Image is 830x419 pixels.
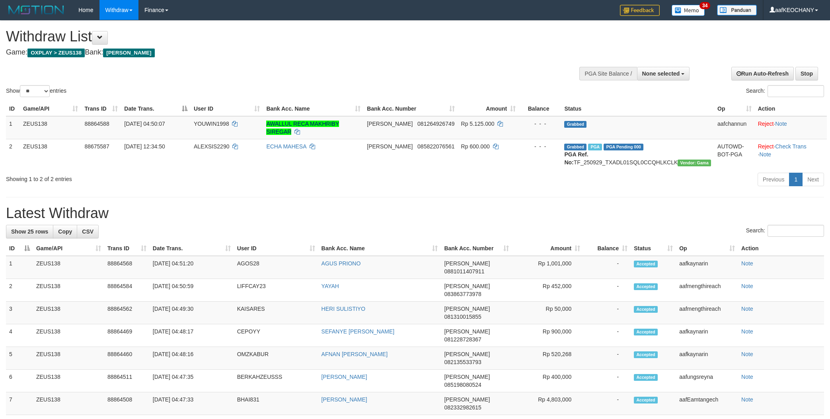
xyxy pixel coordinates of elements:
[634,397,658,403] span: Accepted
[795,67,818,80] a: Stop
[444,351,490,357] span: [PERSON_NAME]
[6,241,33,256] th: ID: activate to sort column descending
[194,121,229,127] span: YOUWIN1998
[717,5,757,16] img: panduan.png
[318,241,441,256] th: Bank Acc. Name: activate to sort column ascending
[20,139,81,170] td: ZEUS138
[519,101,561,116] th: Balance
[634,283,658,290] span: Accepted
[266,143,306,150] a: ECHA MAHESA
[758,121,774,127] a: Reject
[741,283,753,289] a: Note
[33,324,104,347] td: ZEUS138
[417,121,454,127] span: Copy 081264926749 to clipboard
[564,151,588,166] b: PGA Ref. No:
[321,396,367,403] a: [PERSON_NAME]
[33,370,104,392] td: ZEUS138
[121,101,191,116] th: Date Trans.: activate to sort column descending
[758,143,774,150] a: Reject
[583,324,631,347] td: -
[672,5,705,16] img: Button%20Memo.svg
[6,324,33,347] td: 4
[150,392,234,415] td: [DATE] 04:47:33
[588,144,602,150] span: Marked by aafpengsreynich
[321,260,361,267] a: AGUS PRIONO
[676,392,738,415] td: aafEamtangech
[676,279,738,302] td: aafmengthireach
[33,279,104,302] td: ZEUS138
[634,261,658,267] span: Accepted
[444,336,481,343] span: Copy 081228728367 to clipboard
[444,359,481,365] span: Copy 082135533793 to clipboard
[642,70,680,77] span: None selected
[82,228,94,235] span: CSV
[512,392,583,415] td: Rp 4,803,000
[676,370,738,392] td: aafungsreyna
[741,328,753,335] a: Note
[746,85,824,97] label: Search:
[444,268,484,275] span: Copy 0881011407911 to clipboard
[6,370,33,392] td: 6
[461,143,490,150] span: Rp 600.000
[512,324,583,347] td: Rp 900,000
[583,302,631,324] td: -
[150,256,234,279] td: [DATE] 04:51:20
[775,121,787,127] a: Note
[321,374,367,380] a: [PERSON_NAME]
[194,143,230,150] span: ALEXSIS2290
[620,5,660,16] img: Feedback.jpg
[33,256,104,279] td: ZEUS138
[512,256,583,279] td: Rp 1,001,000
[802,173,824,186] a: Next
[103,49,154,57] span: [PERSON_NAME]
[741,374,753,380] a: Note
[104,370,150,392] td: 88864511
[583,256,631,279] td: -
[191,101,263,116] th: User ID: activate to sort column ascending
[564,121,586,128] span: Grabbed
[444,328,490,335] span: [PERSON_NAME]
[583,241,631,256] th: Balance: activate to sort column ascending
[124,121,165,127] span: [DATE] 04:50:07
[234,324,318,347] td: CEPOYY
[33,302,104,324] td: ZEUS138
[33,392,104,415] td: ZEUS138
[81,101,121,116] th: Trans ID: activate to sort column ascending
[234,241,318,256] th: User ID: activate to sort column ascending
[634,374,658,381] span: Accepted
[20,101,81,116] th: Game/API: activate to sort column ascending
[104,324,150,347] td: 88864469
[755,139,827,170] td: · ·
[738,241,824,256] th: Action
[755,116,827,139] td: ·
[444,283,490,289] span: [PERSON_NAME]
[760,151,772,158] a: Note
[444,306,490,312] span: [PERSON_NAME]
[6,29,546,45] h1: Withdraw List
[755,101,827,116] th: Action
[444,260,490,267] span: [PERSON_NAME]
[263,101,364,116] th: Bank Acc. Name: activate to sort column ascending
[367,121,413,127] span: [PERSON_NAME]
[676,347,738,370] td: aafkaynarin
[6,279,33,302] td: 2
[234,256,318,279] td: AGOS28
[6,225,53,238] a: Show 25 rows
[678,160,711,166] span: Vendor URL: https://trx31.1velocity.biz
[234,347,318,370] td: OMZKABUR
[583,392,631,415] td: -
[150,347,234,370] td: [DATE] 04:48:16
[583,279,631,302] td: -
[6,256,33,279] td: 1
[634,351,658,358] span: Accepted
[512,302,583,324] td: Rp 50,000
[321,351,388,357] a: AFNAN [PERSON_NAME]
[150,302,234,324] td: [DATE] 04:49:30
[768,85,824,97] input: Search:
[6,116,20,139] td: 1
[768,225,824,237] input: Search:
[150,370,234,392] td: [DATE] 04:47:35
[699,2,710,9] span: 34
[512,347,583,370] td: Rp 520,268
[458,101,519,116] th: Amount: activate to sort column ascending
